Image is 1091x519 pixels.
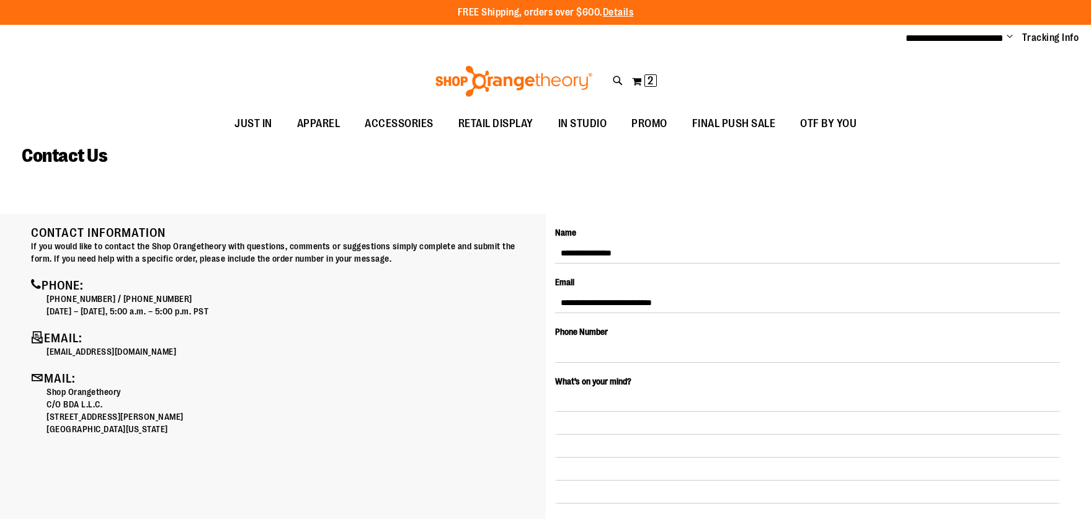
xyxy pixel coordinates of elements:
span: Email [555,277,574,287]
h4: Phone: [31,277,537,293]
span: IN STUDIO [558,110,607,138]
p: [GEOGRAPHIC_DATA][US_STATE] [47,423,537,435]
p: [EMAIL_ADDRESS][DOMAIN_NAME] [47,345,537,358]
h4: Contact Information [31,226,537,240]
span: JUST IN [234,110,272,138]
span: OTF BY YOU [800,110,857,138]
span: RETAIL DISPLAY [458,110,533,138]
h4: Email: [31,330,537,345]
a: Details [603,7,634,18]
span: Phone Number [555,327,608,337]
p: FREE Shipping, orders over $600. [458,6,634,20]
span: What’s on your mind? [555,376,631,386]
p: [DATE] – [DATE], 5:00 a.m. – 5:00 p.m. PST [47,305,537,317]
span: FINAL PUSH SALE [692,110,776,138]
button: Account menu [1007,32,1013,44]
span: APPAREL [297,110,341,138]
p: [PHONE_NUMBER] / [PHONE_NUMBER] [47,293,537,305]
p: C/O BDA L.L.C. [47,398,537,410]
p: Shop Orangetheory [47,386,537,398]
span: Name [555,228,576,237]
a: Tracking Info [1022,31,1079,45]
img: Shop Orangetheory [434,66,594,97]
span: ACCESSORIES [365,110,434,138]
h4: Mail: [31,370,537,386]
p: [STREET_ADDRESS][PERSON_NAME] [47,410,537,423]
p: If you would like to contact the Shop Orangetheory with questions, comments or suggestions simply... [31,240,537,265]
span: PROMO [631,110,667,138]
span: Contact Us [22,145,107,166]
span: 2 [648,74,653,87]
